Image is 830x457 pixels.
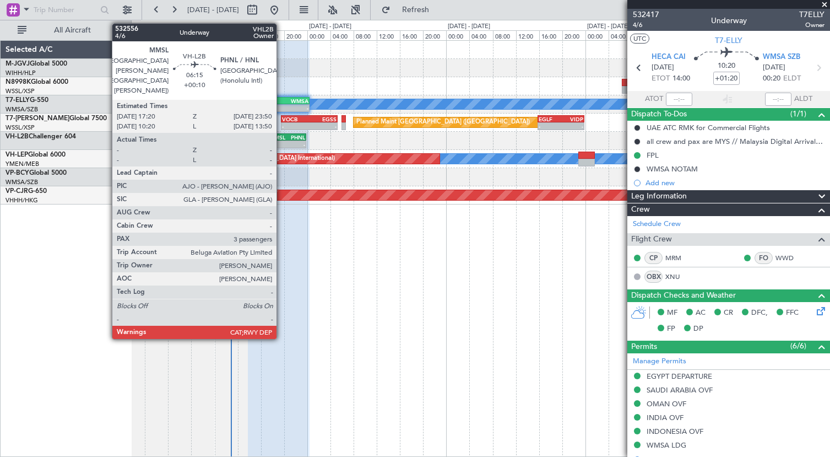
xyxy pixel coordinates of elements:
span: (6/6) [790,340,806,352]
div: Planned Maint [GEOGRAPHIC_DATA] ([GEOGRAPHIC_DATA] International) [124,150,335,167]
div: [DATE] - [DATE] [587,22,630,31]
div: 00:00 [585,30,609,40]
div: FO [755,252,773,264]
a: YMEN/MEB [6,160,39,168]
input: --:-- [666,93,692,106]
a: Manage Permits [633,356,686,367]
span: ELDT [783,73,801,84]
span: Leg Information [631,190,687,203]
div: PHNL [287,134,305,141]
span: Refresh [393,6,439,14]
div: CP [644,252,663,264]
div: SAUDI ARABIA OVF [647,385,713,395]
div: - [249,105,279,111]
a: VP-BCYGlobal 5000 [6,170,67,176]
div: 16:00 [122,30,145,40]
div: WMSA NOTAM [647,164,698,174]
a: WSSL/XSP [6,123,35,132]
div: FPL [647,150,659,160]
span: 4/6 [633,20,659,30]
div: 20:00 [423,30,446,40]
span: T7-ELLY [6,97,30,104]
div: VIDP [561,116,583,122]
div: MMSL [269,134,287,141]
a: VH-LEPGlobal 6000 [6,152,66,158]
div: VOCB [282,116,309,122]
span: DFC, [751,308,768,319]
div: 04:00 [469,30,492,40]
div: 04:00 [191,30,214,40]
span: VH-L2B [6,133,29,140]
div: 16:00 [539,30,562,40]
div: 16:00 [400,30,423,40]
span: T7ELLY [799,9,824,20]
div: [DATE] - [DATE] [309,22,351,31]
span: VP-CJR [6,188,28,195]
span: WMSA SZB [763,52,800,63]
span: VH-LEP [6,152,28,158]
span: MF [667,308,677,319]
span: [DATE] [763,62,785,73]
div: EGYPT DEPARTURE [647,372,712,381]
div: 04:00 [330,30,354,40]
div: - [309,123,336,130]
div: INDONESIA OVF [647,427,703,436]
span: Permits [631,341,657,353]
a: T7-[PERSON_NAME]Global 7500 [6,115,107,122]
span: AC [696,308,706,319]
div: Add new [645,178,824,187]
div: 16:00 [261,30,284,40]
div: [DATE] - [DATE] [448,22,490,31]
div: Underway [711,15,747,26]
div: 04:00 [609,30,632,40]
span: VP-BCY [6,170,29,176]
div: WMSA LDG [647,440,686,450]
a: WIHH/HLP [6,69,36,77]
span: 10:20 [718,61,735,72]
span: Dispatch Checks and Weather [631,289,736,302]
div: 20:00 [284,30,307,40]
div: 12:00 [516,30,539,40]
a: N8998KGlobal 6000 [6,79,68,85]
div: EGLF [539,116,561,122]
div: OBX [644,271,663,283]
div: UAE ATC RMK for Commercial Flights [647,123,770,132]
button: All Aircraft [12,21,120,39]
span: ATOT [645,94,663,105]
a: Schedule Crew [633,219,681,230]
div: 08:00 [215,30,238,40]
a: WSSL/XSP [6,87,35,95]
span: ETOT [652,73,670,84]
a: MRM [665,253,690,263]
div: - [282,123,309,130]
a: VH-L2BChallenger 604 [6,133,76,140]
span: 532417 [633,9,659,20]
div: 08:00 [354,30,377,40]
a: WMSA/SZB [6,105,38,114]
div: 20:00 [562,30,585,40]
div: 20:00 [145,30,168,40]
div: - [539,123,561,130]
span: M-JGVJ [6,61,30,67]
div: Planned Maint [GEOGRAPHIC_DATA] ([GEOGRAPHIC_DATA]) [356,114,530,131]
span: [DATE] - [DATE] [187,5,239,15]
a: T7-ELLYG-550 [6,97,48,104]
span: FFC [786,308,799,319]
div: all crew and pax are MYS // Malaysia Digital Arrival Card (MDAC) [647,137,824,146]
span: Crew [631,203,650,216]
div: - [279,105,308,111]
div: - [269,141,287,148]
div: 12:00 [377,30,400,40]
a: M-JGVJGlobal 5000 [6,61,67,67]
span: All Aircraft [29,26,116,34]
span: FP [667,324,675,335]
span: ALDT [794,94,812,105]
span: T7-ELLY [715,35,742,46]
div: OMAN OVF [647,399,686,408]
div: 00:00 [307,30,330,40]
button: UTC [630,34,649,44]
div: - [287,141,305,148]
div: 00:00 [168,30,191,40]
div: EGSS [309,116,336,122]
span: DP [693,324,703,335]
